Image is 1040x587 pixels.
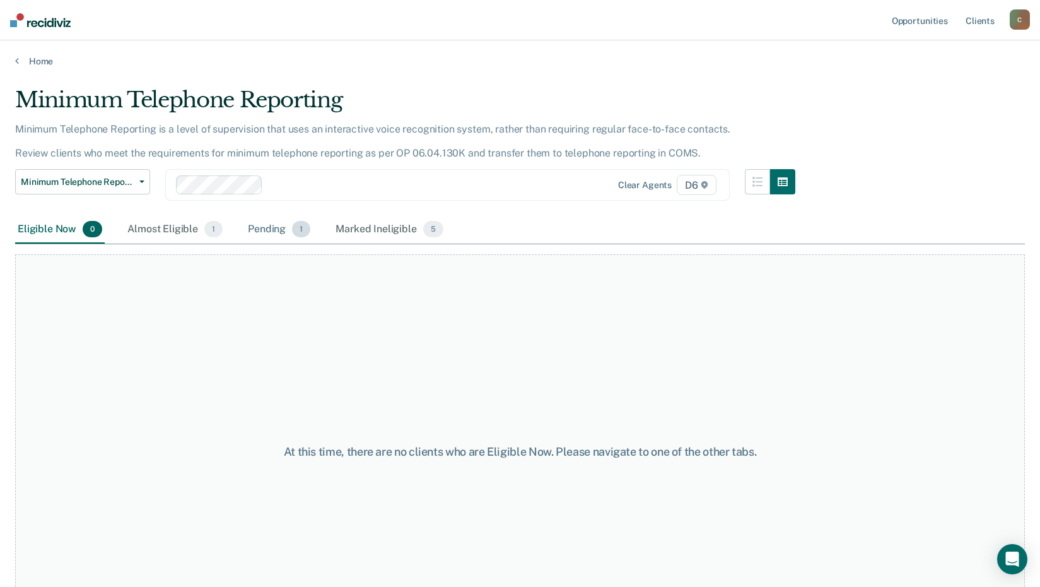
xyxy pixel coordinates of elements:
[292,221,310,237] span: 1
[125,216,225,244] div: Almost Eligible1
[268,445,773,459] div: At this time, there are no clients who are Eligible Now. Please navigate to one of the other tabs.
[10,13,71,27] img: Recidiviz
[423,221,443,237] span: 5
[677,175,716,195] span: D6
[83,221,102,237] span: 0
[204,221,223,237] span: 1
[333,216,446,244] div: Marked Ineligible5
[15,169,150,194] button: Minimum Telephone Reporting
[15,87,795,123] div: Minimum Telephone Reporting
[21,177,134,187] span: Minimum Telephone Reporting
[997,544,1027,574] div: Open Intercom Messenger
[15,56,1025,67] a: Home
[1010,9,1030,30] button: C
[245,216,313,244] div: Pending1
[618,180,672,191] div: Clear agents
[15,216,105,244] div: Eligible Now0
[15,123,730,159] p: Minimum Telephone Reporting is a level of supervision that uses an interactive voice recognition ...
